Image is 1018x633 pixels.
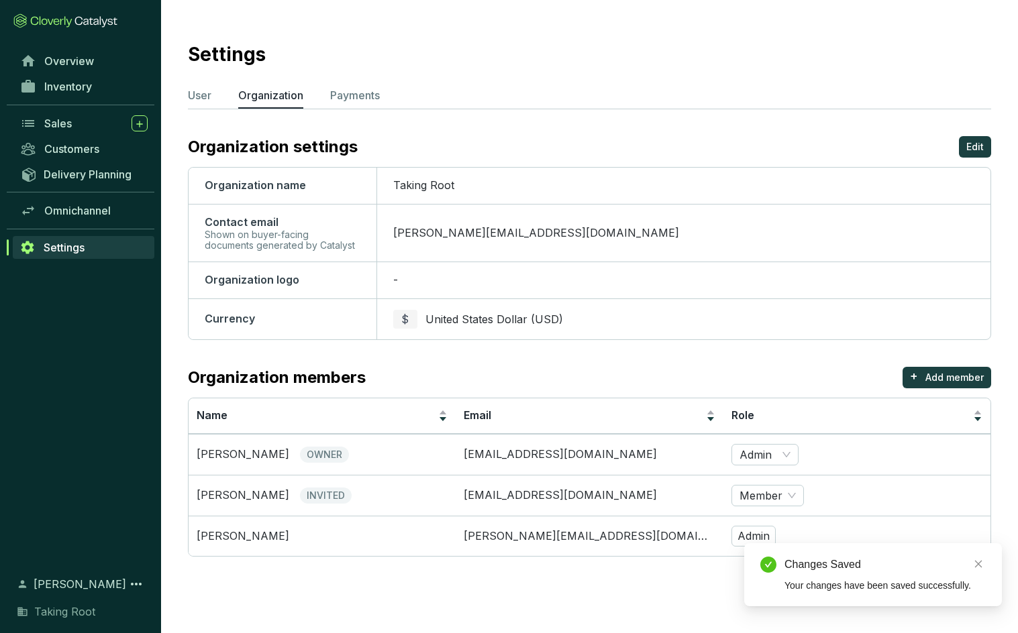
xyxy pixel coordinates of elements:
[300,487,352,504] span: INVITED
[13,112,154,135] a: Sales
[34,603,95,620] span: Taking Root
[188,40,266,68] h2: Settings
[330,87,380,103] p: Payments
[731,526,776,547] p: Admin
[205,215,360,230] div: Contact email
[959,136,991,158] button: Edit
[393,178,454,192] span: Taking Root
[974,559,983,569] span: close
[393,273,398,286] span: -
[13,75,154,98] a: Inventory
[910,367,918,386] p: +
[44,54,94,68] span: Overview
[44,142,99,156] span: Customers
[197,447,289,462] p: [PERSON_NAME]
[13,137,154,160] a: Customers
[13,199,154,222] a: Omnichannel
[903,367,991,388] button: +Add member
[740,485,796,506] span: Member
[238,87,303,103] p: Organization
[197,488,289,503] p: [PERSON_NAME]
[205,229,360,251] div: Shown on buyer-facing documents generated by Catalyst
[740,445,791,465] span: Admin
[401,311,409,327] span: $
[13,163,154,185] a: Delivery Planning
[188,87,211,103] p: User
[784,557,986,573] div: Changes Saved
[731,408,754,422] span: Role
[44,241,85,254] span: Settings
[393,226,679,239] span: [PERSON_NAME][EMAIL_ADDRESS][DOMAIN_NAME]
[925,371,984,384] p: Add member
[300,447,349,463] span: OWNER
[44,204,111,217] span: Omnichannel
[188,136,358,158] p: Organization settings
[464,408,491,422] span: Email
[784,578,986,593] div: Your changes have been saved successfully.
[34,576,126,592] span: [PERSON_NAME]
[205,273,299,286] span: Organization logo
[760,557,776,573] span: check-circle
[425,312,563,326] span: United States Dollar (USD)
[13,236,154,259] a: Settings
[44,168,132,181] span: Delivery Planning
[456,475,723,516] td: sydney@takingroot.com
[971,557,986,571] a: Close
[197,408,227,422] span: Name
[44,80,92,93] span: Inventory
[205,178,306,192] span: Organization name
[456,434,723,475] td: sydney@takingroot.org
[966,140,984,154] p: Edit
[13,50,154,72] a: Overview
[44,117,72,130] span: Sales
[456,516,723,557] td: katharine@takingroot.com
[188,367,366,388] p: Organization members
[205,312,255,325] span: Currency
[197,529,289,544] p: [PERSON_NAME]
